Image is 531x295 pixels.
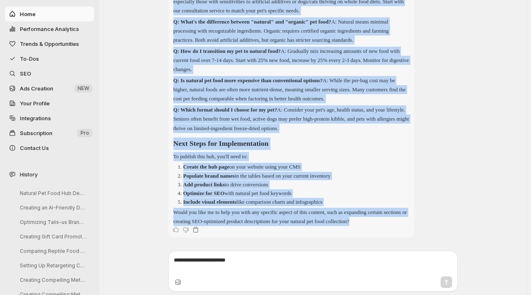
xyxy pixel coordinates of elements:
button: Upload image [174,278,182,286]
button: To-Dos [5,51,94,66]
p: Would you like me to help you with any specific aspect of this content, such as expanding certain... [173,208,409,226]
button: Performance Analytics [5,21,94,36]
button: Subscription [5,126,94,140]
button: Creating Gift Card Promotions [13,230,92,243]
span: Contact Us [20,145,49,151]
span: Home [20,11,36,17]
button: Home [5,7,94,21]
button: Setting Up Retargeting Campaigns [13,259,92,272]
span: Performance Analytics [20,26,79,32]
button: Comparing Reptile Food Vendors: Quality & Delivery [13,245,92,257]
button: Creating an AI-Friendly Dog Treat Resource [13,201,92,214]
button: Optimizing Talis-us Brand Entity Page [13,216,92,228]
strong: Add product links [183,181,225,188]
span: Ads Creation [20,85,53,92]
span: History [20,170,38,178]
button: Contact Us [5,140,94,155]
p: A: Gradually mix increasing amounts of new food with current food over 7-14 days. Start with 25% ... [173,47,409,74]
strong: Q: Is natural pet food more expensive than conventional options? [173,77,323,83]
button: Natural Pet Food Hub Development Guide [13,187,92,200]
a: Integrations [5,111,94,126]
button: Thumbs up [170,224,182,236]
span: SEO [20,70,31,77]
strong: Populate brand names [183,173,235,179]
p: To publish this hub, you'll need to: [173,152,409,161]
span: NEW [78,85,89,92]
strong: Q: Which format should I choose for my pet? [173,107,277,113]
strong: Q: What's the difference between "natural" and "organic" pet food? [173,19,332,25]
strong: Include visual elements [183,199,237,205]
p: A: Natural means minimal processing with recognizable ingredients. Organic requires certified org... [173,17,409,45]
p: to drive conversions [183,181,268,188]
strong: Q: How do I transition my pet to natural food? [173,48,281,54]
button: Ads Creation [5,81,94,96]
span: Integrations [20,115,51,121]
button: Thumbs down [180,224,192,236]
p: with natural pet food keywords [183,190,292,196]
span: Subscription [20,130,52,136]
span: Your Profile [20,100,50,107]
strong: Next Steps for Implementation [173,139,269,147]
button: Trends & Opportunities [5,36,94,51]
p: like comparison charts and infographics [183,199,322,205]
p: on your website using your CMS [183,164,301,170]
button: Copy text [190,224,201,236]
span: Pro [81,130,89,136]
p: A: Consider your pet's age, health status, and your lifestyle. Seniors often benefit from wet foo... [173,105,409,133]
strong: Create the hub page [183,164,230,170]
span: To-Dos [20,55,39,62]
strong: Optimize for SEO [183,190,225,196]
p: in the tables based on your current inventory [183,173,331,179]
p: A: While the per-bag cost may be higher, natural foods are often more nutrient-dense, meaning sma... [173,76,409,103]
button: Creating Compelling Meta Ads Creatives [13,274,92,286]
span: Trends & Opportunities [20,40,79,47]
a: Your Profile [5,96,94,111]
a: SEO [5,66,94,81]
